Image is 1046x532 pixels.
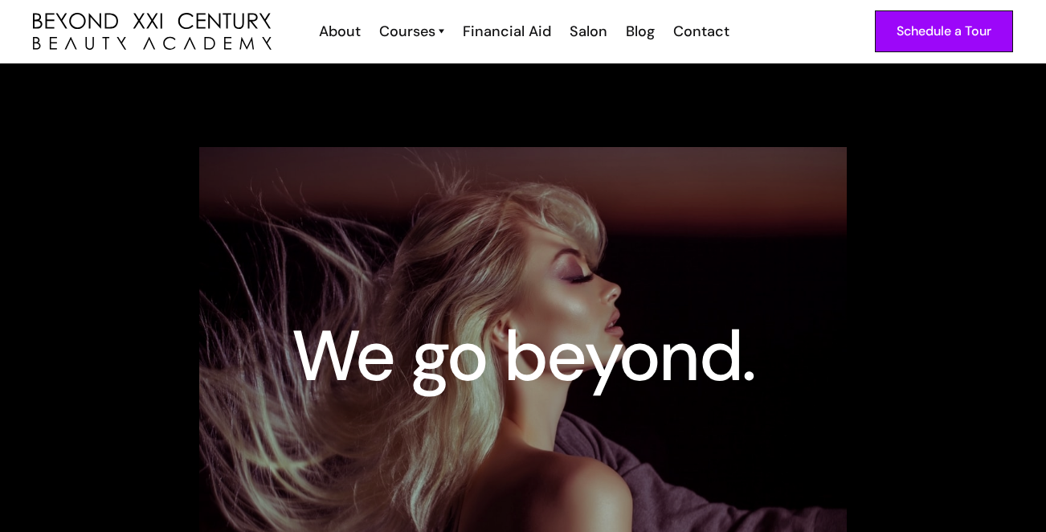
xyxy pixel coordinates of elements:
a: Courses [379,21,444,42]
div: Courses [379,21,435,42]
a: Blog [615,21,663,42]
div: About [319,21,361,42]
a: Contact [663,21,738,42]
div: Salon [570,21,607,42]
h1: We go beyond. [292,327,755,385]
a: Financial Aid [452,21,559,42]
a: About [308,21,369,42]
a: Salon [559,21,615,42]
div: Blog [626,21,655,42]
a: home [33,13,272,51]
div: Schedule a Tour [897,21,991,42]
a: Schedule a Tour [875,10,1013,52]
div: Financial Aid [463,21,551,42]
img: beyond 21st century beauty academy logo [33,13,272,51]
div: Contact [673,21,729,42]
